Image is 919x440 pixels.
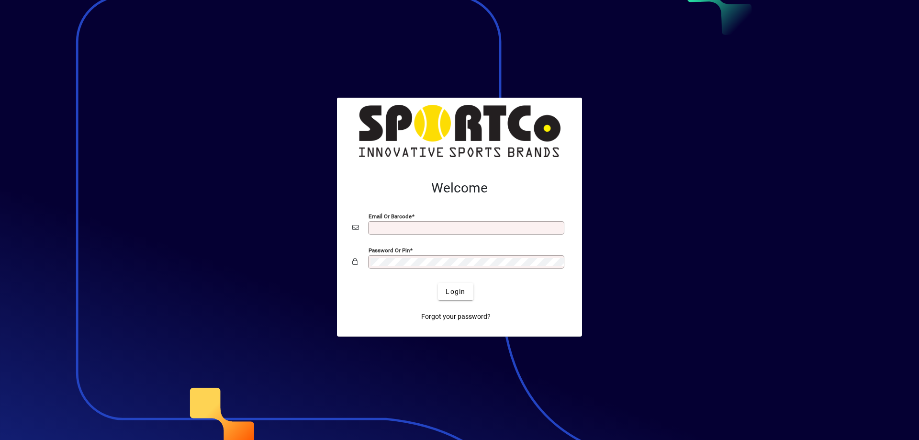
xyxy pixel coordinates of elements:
[438,283,473,300] button: Login
[352,180,567,196] h2: Welcome
[446,287,465,297] span: Login
[369,247,410,254] mat-label: Password or Pin
[421,312,491,322] span: Forgot your password?
[369,213,412,220] mat-label: Email or Barcode
[417,308,494,325] a: Forgot your password?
